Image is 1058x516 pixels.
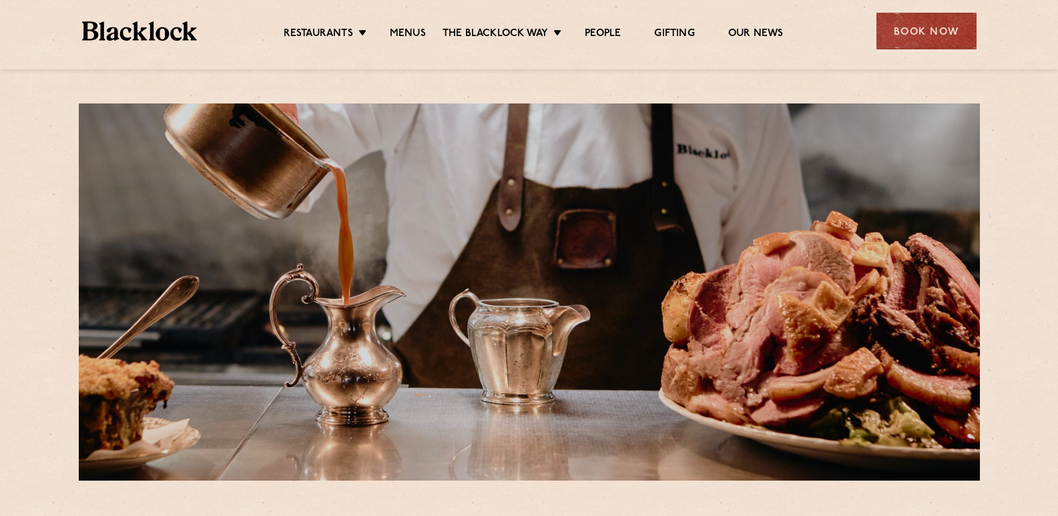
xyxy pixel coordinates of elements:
[585,27,621,42] a: People
[82,21,198,41] img: BL_Textured_Logo-footer-cropped.svg
[443,27,548,42] a: The Blacklock Way
[654,27,694,42] a: Gifting
[876,13,977,49] div: Book Now
[284,27,353,42] a: Restaurants
[390,27,426,42] a: Menus
[728,27,784,42] a: Our News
